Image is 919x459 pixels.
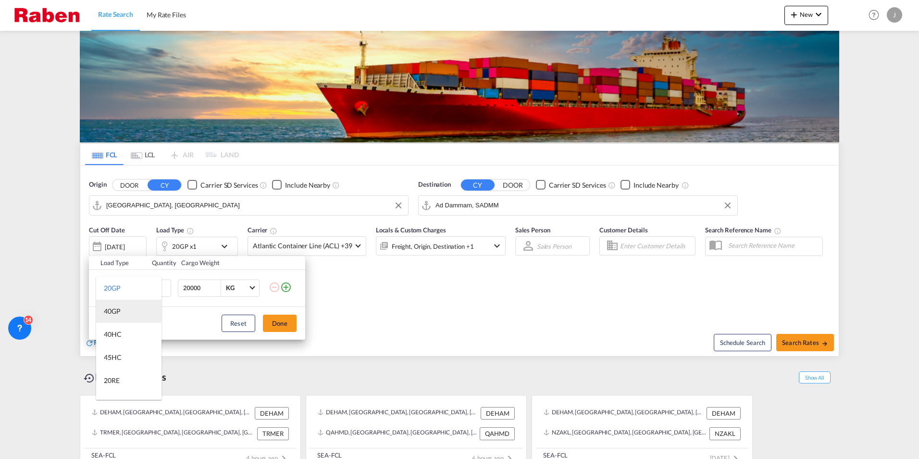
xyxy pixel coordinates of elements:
div: 40RE [104,399,120,408]
div: 40GP [104,306,121,316]
div: 20RE [104,376,120,385]
div: 40HC [104,330,122,339]
div: 45HC [104,353,122,362]
div: 20GP [104,283,121,293]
